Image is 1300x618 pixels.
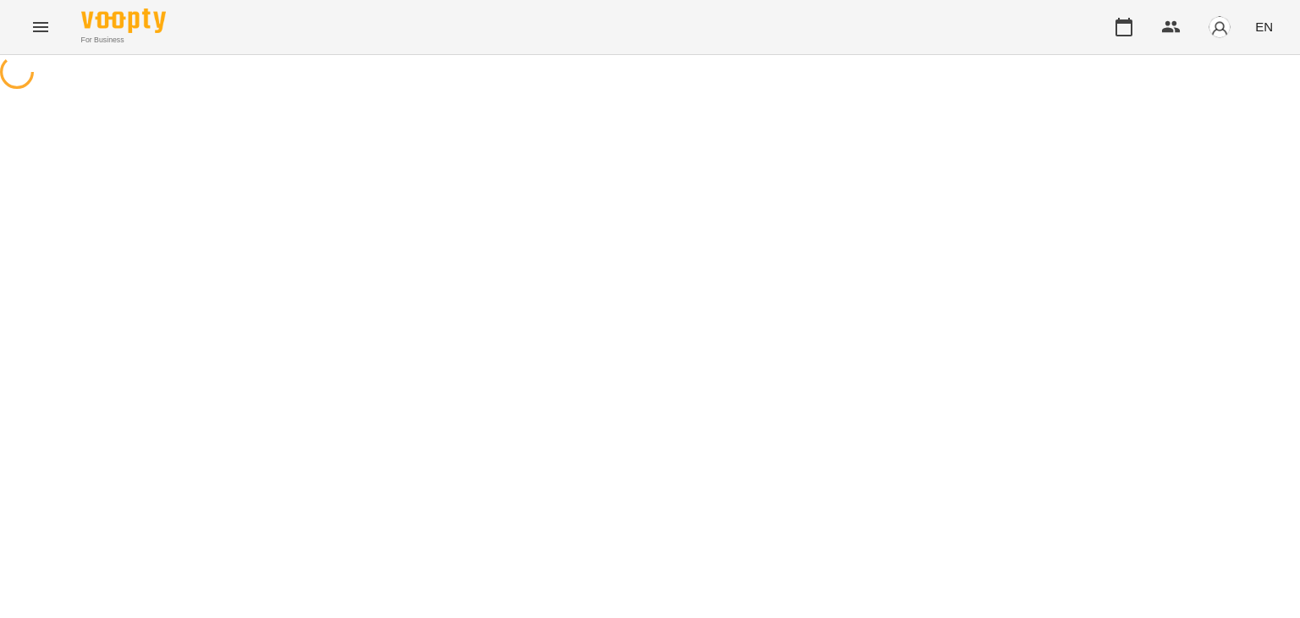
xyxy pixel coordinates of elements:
button: Menu [20,7,61,47]
span: For Business [81,35,166,46]
button: EN [1248,11,1280,42]
img: avatar_s.png [1208,15,1231,39]
img: Voopty Logo [81,8,166,33]
span: EN [1255,18,1273,36]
